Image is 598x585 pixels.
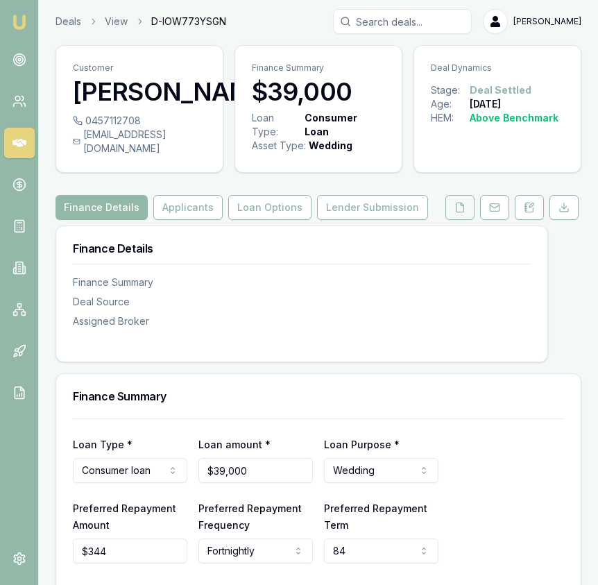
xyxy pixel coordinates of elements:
div: Loan Type: [252,111,302,139]
div: Assigned Broker [73,314,531,328]
input: $ [73,539,187,563]
p: Deal Dynamics [431,62,564,74]
input: Search deals [333,9,472,34]
span: [PERSON_NAME] [513,16,581,27]
h3: Finance Details [73,243,531,254]
div: Deal Source [73,295,531,309]
div: HEM: [431,111,470,125]
label: Preferred Repayment Term [324,502,427,531]
p: Customer [73,62,206,74]
label: Loan Purpose * [324,439,400,450]
p: Finance Summary [252,62,385,74]
div: [EMAIL_ADDRESS][DOMAIN_NAME] [73,128,206,155]
div: [DATE] [470,97,501,111]
a: Applicants [151,195,225,220]
div: Stage: [431,83,470,97]
div: Consumer Loan [305,111,382,139]
div: Age: [431,97,470,111]
div: Above Benchmark [470,111,558,125]
a: Deals [55,15,81,28]
button: Loan Options [228,195,311,220]
button: Lender Submission [317,195,428,220]
label: Loan amount * [198,439,271,450]
a: Finance Details [55,195,151,220]
h3: Finance Summary [73,391,564,402]
nav: breadcrumb [55,15,226,28]
button: Finance Details [55,195,148,220]
label: Preferred Repayment Amount [73,502,176,531]
label: Preferred Repayment Frequency [198,502,302,531]
label: Loan Type * [73,439,133,450]
span: D-IOW773YSGN [151,15,226,28]
div: Deal Settled [470,83,531,97]
input: $ [198,458,313,483]
div: Finance Summary [73,275,531,289]
div: Asset Type : [252,139,306,153]
h3: $39,000 [252,78,385,105]
button: Applicants [153,195,223,220]
h3: [PERSON_NAME] [73,78,206,105]
a: View [105,15,128,28]
a: Loan Options [225,195,314,220]
a: Lender Submission [314,195,431,220]
img: emu-icon-u.png [11,14,28,31]
div: 0457112708 [73,114,206,128]
div: Wedding [309,139,352,153]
